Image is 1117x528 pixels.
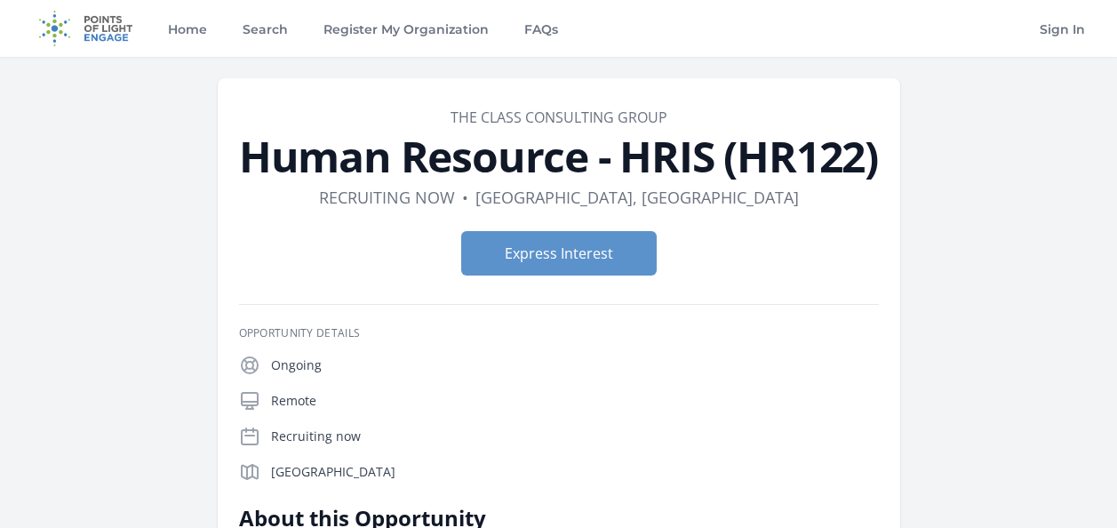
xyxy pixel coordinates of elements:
p: [GEOGRAPHIC_DATA] [271,463,879,481]
a: The Class Consulting Group [451,108,667,127]
p: Remote [271,392,879,410]
p: Recruiting now [271,428,879,445]
div: • [462,185,468,210]
dd: Recruiting now [319,185,455,210]
button: Express Interest [461,231,657,276]
h1: Human Resource - HRIS (HR122) [239,135,879,178]
h3: Opportunity Details [239,326,879,340]
p: Ongoing [271,356,879,374]
dd: [GEOGRAPHIC_DATA], [GEOGRAPHIC_DATA] [475,185,799,210]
